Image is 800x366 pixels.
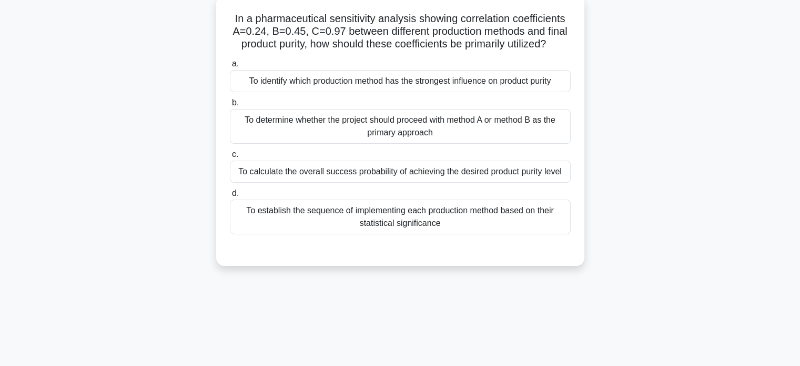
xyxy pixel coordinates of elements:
div: To calculate the overall success probability of achieving the desired product purity level [230,161,571,183]
div: To determine whether the project should proceed with method A or method B as the primary approach [230,109,571,144]
span: d. [232,189,239,197]
div: To establish the sequence of implementing each production method based on their statistical signi... [230,200,571,234]
div: To identify which production method has the strongest influence on product purity [230,70,571,92]
h5: In a pharmaceutical sensitivity analysis showing correlation coefficients A=0.24, B=0.45, C=0.97 ... [229,12,572,51]
span: a. [232,59,239,68]
span: c. [232,150,238,159]
span: b. [232,98,239,107]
